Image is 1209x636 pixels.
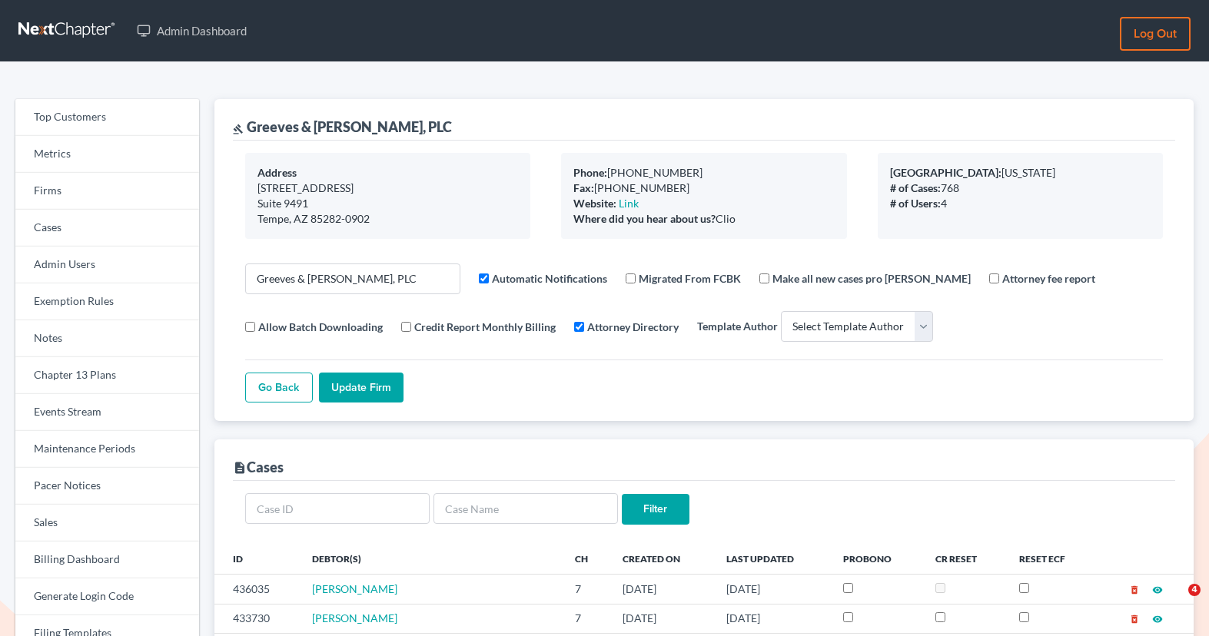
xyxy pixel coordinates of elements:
[573,165,834,181] div: [PHONE_NUMBER]
[257,166,297,179] b: Address
[233,461,247,475] i: description
[1120,17,1191,51] a: Log out
[15,431,199,468] a: Maintenance Periods
[890,196,1151,211] div: 4
[1129,614,1140,624] i: delete_forever
[312,582,397,595] a: [PERSON_NAME]
[214,543,300,574] th: ID
[587,319,679,335] label: Attorney Directory
[573,181,834,196] div: [PHONE_NUMBER]
[1002,270,1095,287] label: Attorney fee report
[622,494,689,525] input: Filter
[697,318,778,334] label: Template Author
[573,211,834,227] div: Clio
[1152,582,1163,595] a: visibility
[573,212,716,225] b: Where did you hear about us?
[129,17,254,45] a: Admin Dashboard
[15,99,199,136] a: Top Customers
[573,166,607,179] b: Phone:
[619,197,639,210] a: Link
[258,319,383,335] label: Allow Batch Downloading
[890,197,941,210] b: # of Users:
[639,270,741,287] label: Migrated From FCBK
[15,173,199,210] a: Firms
[890,181,941,194] b: # of Cases:
[563,575,610,604] td: 7
[15,357,199,394] a: Chapter 13 Plans
[1152,611,1163,624] a: visibility
[233,458,284,476] div: Cases
[257,196,518,211] div: Suite 9491
[831,543,923,574] th: ProBono
[492,270,607,287] label: Automatic Notifications
[233,124,244,134] i: gavel
[414,319,556,335] label: Credit Report Monthly Billing
[15,210,199,247] a: Cases
[15,136,199,173] a: Metrics
[300,543,563,574] th: Debtor(s)
[610,543,714,574] th: Created On
[15,505,199,542] a: Sales
[15,320,199,357] a: Notes
[1129,582,1140,595] a: delete_forever
[319,373,404,403] input: Update Firm
[890,165,1151,181] div: [US_STATE]
[1157,584,1194,621] iframe: Intercom live chat
[714,604,831,633] td: [DATE]
[15,247,199,283] a: Admin Users
[923,543,1007,574] th: CR Reset
[1129,611,1140,624] a: delete_forever
[15,468,199,505] a: Pacer Notices
[610,575,714,604] td: [DATE]
[1188,584,1201,596] span: 4
[312,611,397,624] a: [PERSON_NAME]
[573,181,594,194] b: Fax:
[214,604,300,633] td: 433730
[890,166,1001,179] b: [GEOGRAPHIC_DATA]:
[15,283,199,320] a: Exemption Rules
[214,575,300,604] td: 436035
[433,493,618,524] input: Case Name
[257,211,518,227] div: Tempe, AZ 85282-0902
[573,197,616,210] b: Website:
[15,394,199,431] a: Events Stream
[563,604,610,633] td: 7
[245,493,430,524] input: Case ID
[714,575,831,604] td: [DATE]
[890,181,1151,196] div: 768
[610,604,714,633] td: [DATE]
[563,543,610,574] th: Ch
[772,270,971,287] label: Make all new cases pro [PERSON_NAME]
[15,542,199,578] a: Billing Dashboard
[1152,585,1163,595] i: visibility
[245,373,313,403] a: Go Back
[1129,585,1140,595] i: delete_forever
[257,181,518,196] div: [STREET_ADDRESS]
[233,118,452,136] div: Greeves & [PERSON_NAME], PLC
[1152,614,1163,624] i: visibility
[714,543,831,574] th: Last Updated
[15,578,199,615] a: Generate Login Code
[1007,543,1096,574] th: Reset ECF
